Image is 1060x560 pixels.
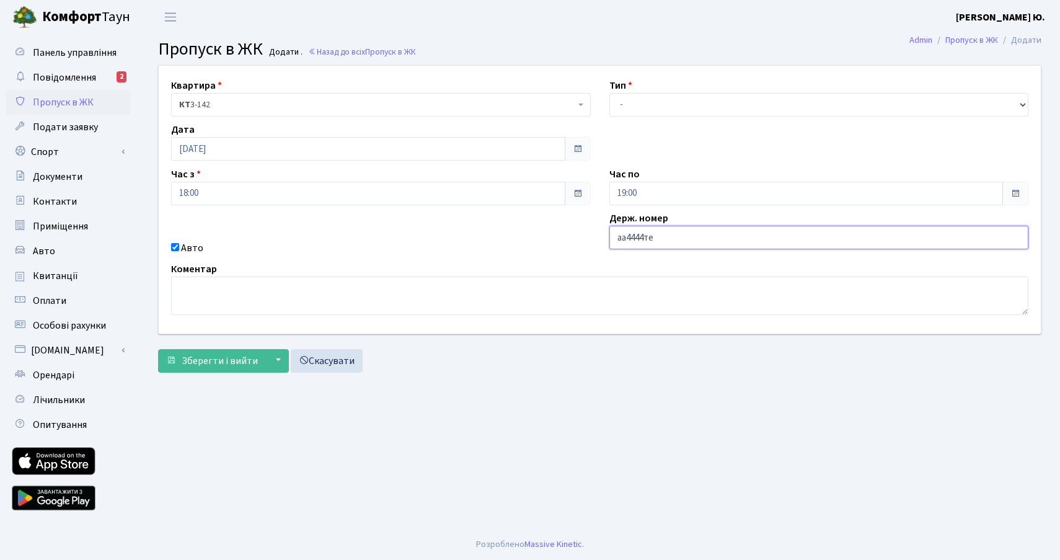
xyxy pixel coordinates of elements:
[179,99,190,111] b: КТ
[33,269,78,283] span: Квитанції
[6,239,130,264] a: Авто
[155,7,186,27] button: Переключити навігацію
[6,412,130,437] a: Опитування
[33,46,117,60] span: Панель управління
[179,99,575,111] span: <b>КТ</b>&nbsp;&nbsp;&nbsp;&nbsp;3-142
[117,71,126,82] div: 2
[267,47,303,58] small: Додати .
[182,354,258,368] span: Зберегти і вийти
[33,368,74,382] span: Орендарі
[6,363,130,388] a: Орендарі
[33,294,66,308] span: Оплати
[33,120,98,134] span: Подати заявку
[33,418,87,432] span: Опитування
[33,220,88,233] span: Приміщення
[609,211,668,226] label: Держ. номер
[365,46,416,58] span: Пропуск в ЖК
[171,262,217,277] label: Коментар
[998,33,1041,47] li: Додати
[171,78,222,93] label: Квартира
[476,538,584,551] div: Розроблено .
[33,319,106,332] span: Особові рахунки
[609,167,640,182] label: Час по
[6,164,130,189] a: Документи
[609,78,632,93] label: Тип
[6,313,130,338] a: Особові рахунки
[945,33,998,47] a: Пропуск в ЖК
[171,167,201,182] label: Час з
[6,65,130,90] a: Повідомлення2
[6,140,130,164] a: Спорт
[6,338,130,363] a: [DOMAIN_NAME]
[171,93,591,117] span: <b>КТ</b>&nbsp;&nbsp;&nbsp;&nbsp;3-142
[33,195,77,208] span: Контакти
[158,37,263,61] span: Пропуск в ЖК
[42,7,102,27] b: Комфорт
[171,122,195,137] label: Дата
[12,5,37,30] img: logo.png
[891,27,1060,53] nav: breadcrumb
[33,170,82,184] span: Документи
[956,10,1045,25] a: [PERSON_NAME] Ю.
[33,71,96,84] span: Повідомлення
[181,241,203,256] label: Авто
[33,96,94,109] span: Пропуск в ЖК
[6,90,130,115] a: Пропуск в ЖК
[33,393,85,407] span: Лічильники
[158,349,266,373] button: Зберегти і вийти
[609,226,1029,249] input: AA0001AA
[308,46,416,58] a: Назад до всіхПропуск в ЖК
[6,189,130,214] a: Контакти
[909,33,932,47] a: Admin
[33,244,55,258] span: Авто
[6,388,130,412] a: Лічильники
[956,11,1045,24] b: [PERSON_NAME] Ю.
[6,214,130,239] a: Приміщення
[42,7,130,28] span: Таун
[291,349,363,373] a: Скасувати
[6,264,130,288] a: Квитанції
[6,288,130,313] a: Оплати
[524,538,582,551] a: Massive Kinetic
[6,115,130,140] a: Подати заявку
[6,40,130,65] a: Панель управління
